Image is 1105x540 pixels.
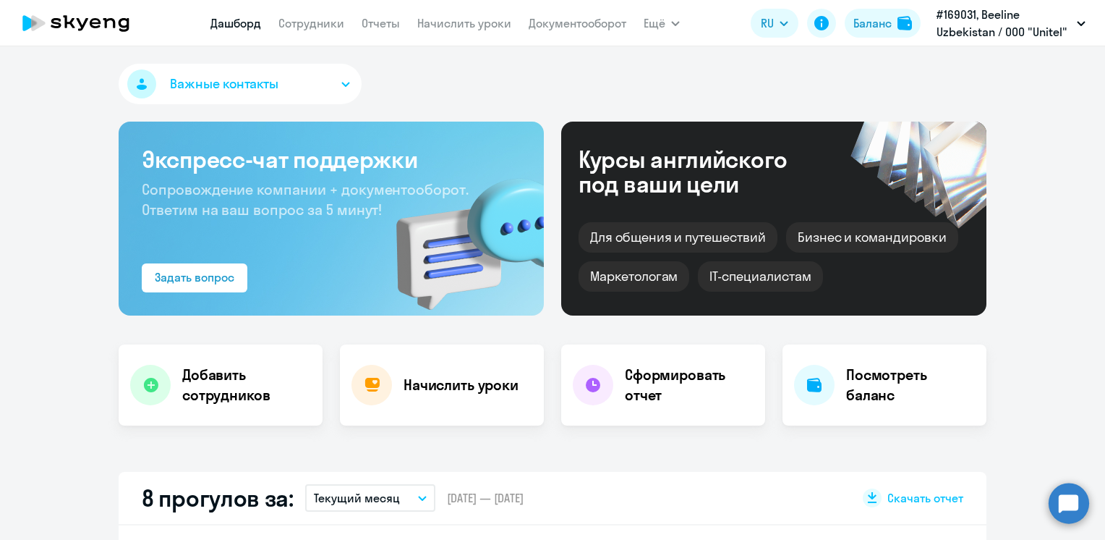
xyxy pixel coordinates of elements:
[579,147,826,196] div: Курсы английского под ваши цели
[142,145,521,174] h3: Экспресс-чат поддержки
[644,14,665,32] span: Ещё
[761,14,774,32] span: RU
[897,16,912,30] img: balance
[447,490,524,506] span: [DATE] — [DATE]
[142,263,247,292] button: Задать вопрос
[937,6,1071,41] p: #169031, Beeline Uzbekistan / ООО "Unitel"
[579,222,777,253] div: Для общения и путешествий
[362,16,400,30] a: Отчеты
[210,16,261,30] a: Дашборд
[845,9,921,38] button: Балансbalance
[579,261,689,292] div: Маркетологам
[786,222,958,253] div: Бизнес и командировки
[404,375,519,395] h4: Начислить уроки
[314,489,400,507] p: Текущий месяц
[853,14,892,32] div: Баланс
[751,9,798,38] button: RU
[625,365,754,405] h4: Сформировать отчет
[119,64,362,104] button: Важные контакты
[929,6,1093,41] button: #169031, Beeline Uzbekistan / ООО "Unitel"
[698,261,822,292] div: IT-специалистам
[305,484,435,512] button: Текущий месяц
[644,9,680,38] button: Ещё
[278,16,344,30] a: Сотрудники
[170,75,278,93] span: Важные контакты
[887,490,963,506] span: Скачать отчет
[417,16,511,30] a: Начислить уроки
[155,269,234,286] div: Задать вопрос
[142,484,294,512] h2: 8 прогулов за:
[529,16,626,30] a: Документооборот
[142,180,469,219] span: Сопровождение компании + документооборот. Ответим на ваш вопрос за 5 минут!
[375,153,544,316] img: bg-img
[182,365,311,405] h4: Добавить сотрудников
[846,365,975,405] h4: Посмотреть баланс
